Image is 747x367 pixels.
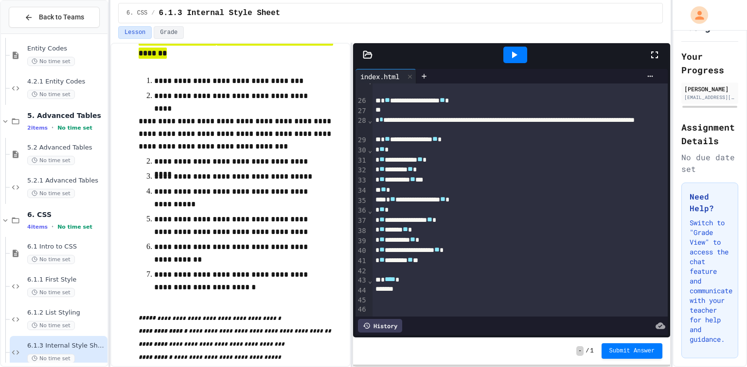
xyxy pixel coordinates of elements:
[154,26,184,39] button: Grade
[684,94,735,101] div: [EMAIL_ADDRESS][DOMAIN_NAME]
[52,223,53,231] span: •
[690,218,730,344] p: Switch to "Grade View" to access the chat feature and communicate with your teacher for help and ...
[27,177,106,185] span: 5.2.1 Advanced Tables
[681,120,738,148] h2: Assignment Details
[27,309,106,317] span: 6.1.2 List Styling
[126,9,147,17] span: 6. CSS
[151,9,155,17] span: /
[690,191,730,214] h3: Need Help?
[684,84,735,93] div: [PERSON_NAME]
[9,7,100,28] button: Back to Teams
[681,151,738,175] div: No due date set
[27,342,106,350] span: 6.1.3 Internal Style Sheet
[27,156,75,165] span: No time set
[27,90,75,99] span: No time set
[39,12,84,22] span: Back to Teams
[27,276,106,284] span: 6.1.1 First Style
[159,7,281,19] span: 6.1.3 Internal Style Sheet
[680,4,711,26] div: My Account
[27,288,75,297] span: No time set
[57,125,92,131] span: No time set
[27,354,75,363] span: No time set
[27,45,106,53] span: Entity Codes
[27,243,106,251] span: 6.1 Intro to CSS
[27,189,75,198] span: No time set
[681,50,738,77] h2: Your Progress
[57,224,92,230] span: No time set
[27,78,106,86] span: 4.2.1 Entity Codes
[27,224,48,230] span: 4 items
[27,255,75,264] span: No time set
[27,210,106,219] span: 6. CSS
[27,125,48,131] span: 2 items
[118,26,152,39] button: Lesson
[27,57,75,66] span: No time set
[27,144,106,152] span: 5.2 Advanced Tables
[27,321,75,330] span: No time set
[52,124,53,132] span: •
[27,111,106,120] span: 5. Advanced Tables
